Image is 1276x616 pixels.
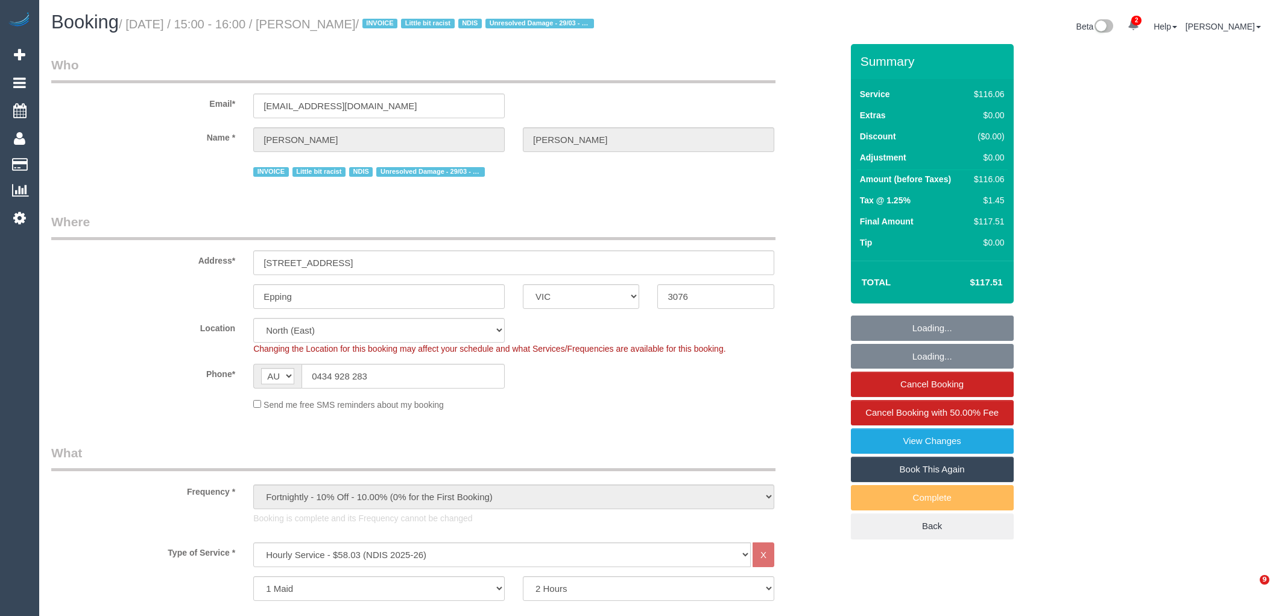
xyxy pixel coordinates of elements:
h4: $117.51 [933,278,1002,288]
span: Send me free SMS reminders about my booking [264,400,444,410]
span: Unresolved Damage - 29/03 - PL [376,167,485,177]
strong: Total [862,277,891,287]
span: INVOICE [362,19,397,28]
h3: Summary [861,54,1008,68]
legend: What [51,444,775,471]
input: Last Name* [523,127,774,152]
div: $0.00 [969,237,1004,249]
img: New interface [1093,19,1113,35]
input: Post Code* [657,284,774,309]
div: ($0.00) [969,130,1004,142]
label: Phone* [42,364,244,380]
label: Service [860,88,890,100]
img: Automaid Logo [7,12,31,29]
label: Amount (before Taxes) [860,173,951,185]
a: Book This Again [851,457,1014,482]
span: 2 [1131,16,1142,25]
label: Address* [42,250,244,267]
label: Type of Service * [42,542,244,559]
a: Cancel Booking with 50.00% Fee [851,400,1014,425]
small: / [DATE] / 15:00 - 16:00 / [PERSON_NAME] [119,17,598,31]
label: Email* [42,94,244,110]
input: First Name* [253,127,505,152]
span: NDIS [349,167,373,177]
div: $1.45 [969,194,1004,206]
label: Final Amount [860,215,914,227]
div: $0.00 [969,109,1004,121]
label: Adjustment [860,151,906,164]
span: Little bit racist [292,167,346,177]
label: Extras [860,109,886,121]
div: $0.00 [969,151,1004,164]
div: $117.51 [969,215,1004,227]
span: Cancel Booking with 50.00% Fee [865,407,999,418]
span: Unresolved Damage - 29/03 - PL [485,19,594,28]
label: Location [42,318,244,334]
span: NDIS [458,19,482,28]
span: Changing the Location for this booking may affect your schedule and what Services/Frequencies are... [253,344,725,354]
a: 2 [1122,12,1145,39]
legend: Where [51,213,775,240]
label: Frequency * [42,481,244,498]
a: View Changes [851,428,1014,454]
label: Tip [860,237,873,249]
a: Beta [1076,22,1114,31]
p: Booking is complete and its Frequency cannot be changed [253,512,774,524]
a: Help [1154,22,1177,31]
span: Little bit racist [401,19,454,28]
input: Phone* [302,364,505,389]
legend: Who [51,56,775,83]
input: Email* [253,94,505,118]
a: [PERSON_NAME] [1186,22,1261,31]
span: / [356,17,598,31]
label: Discount [860,130,896,142]
div: $116.06 [969,173,1004,185]
span: 9 [1260,575,1269,585]
input: Suburb* [253,284,505,309]
a: Cancel Booking [851,372,1014,397]
iframe: Intercom live chat [1235,575,1264,604]
span: INVOICE [253,167,288,177]
label: Name * [42,127,244,144]
span: Booking [51,11,119,33]
div: $116.06 [969,88,1004,100]
label: Tax @ 1.25% [860,194,911,206]
a: Back [851,513,1014,539]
